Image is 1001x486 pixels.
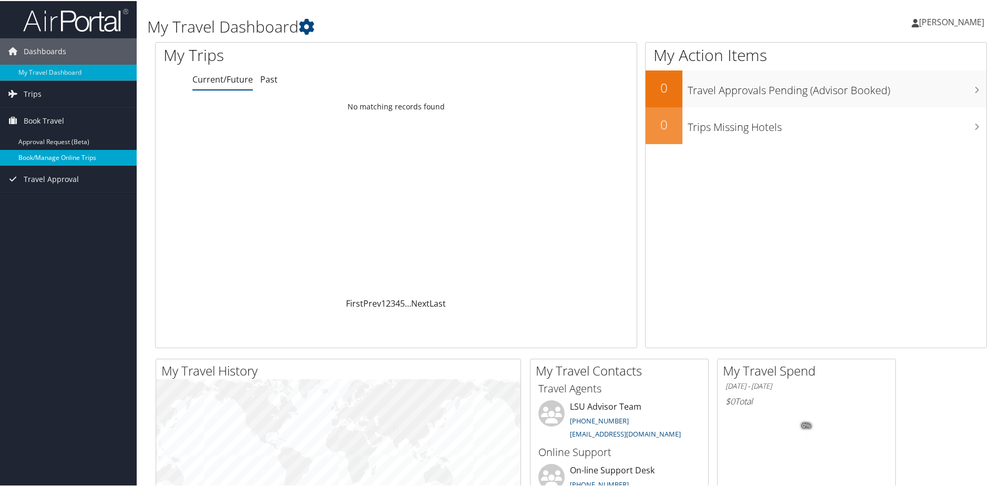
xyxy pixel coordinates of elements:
[919,15,984,27] span: [PERSON_NAME]
[391,297,395,308] a: 3
[536,361,708,379] h2: My Travel Contacts
[802,422,811,428] tspan: 0%
[912,5,995,37] a: [PERSON_NAME]
[192,73,253,84] a: Current/Future
[430,297,446,308] a: Last
[23,7,128,32] img: airportal-logo.png
[538,380,700,395] h3: Travel Agents
[688,114,986,134] h3: Trips Missing Hotels
[147,15,712,37] h1: My Travel Dashboard
[646,106,986,143] a: 0Trips Missing Hotels
[533,399,706,442] li: LSU Advisor Team
[386,297,391,308] a: 2
[646,43,986,65] h1: My Action Items
[688,77,986,97] h3: Travel Approvals Pending (Advisor Booked)
[726,380,887,390] h6: [DATE] - [DATE]
[726,394,887,406] h6: Total
[24,37,66,64] span: Dashboards
[260,73,278,84] a: Past
[161,361,520,379] h2: My Travel History
[156,96,637,115] td: No matching records found
[24,165,79,191] span: Travel Approval
[395,297,400,308] a: 4
[346,297,363,308] a: First
[726,394,735,406] span: $0
[24,107,64,133] span: Book Travel
[400,297,405,308] a: 5
[363,297,381,308] a: Prev
[538,444,700,459] h3: Online Support
[381,297,386,308] a: 1
[411,297,430,308] a: Next
[646,115,682,133] h2: 0
[405,297,411,308] span: …
[570,428,681,438] a: [EMAIL_ADDRESS][DOMAIN_NAME]
[24,80,42,106] span: Trips
[164,43,428,65] h1: My Trips
[646,78,682,96] h2: 0
[570,415,629,424] a: [PHONE_NUMBER]
[646,69,986,106] a: 0Travel Approvals Pending (Advisor Booked)
[723,361,895,379] h2: My Travel Spend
